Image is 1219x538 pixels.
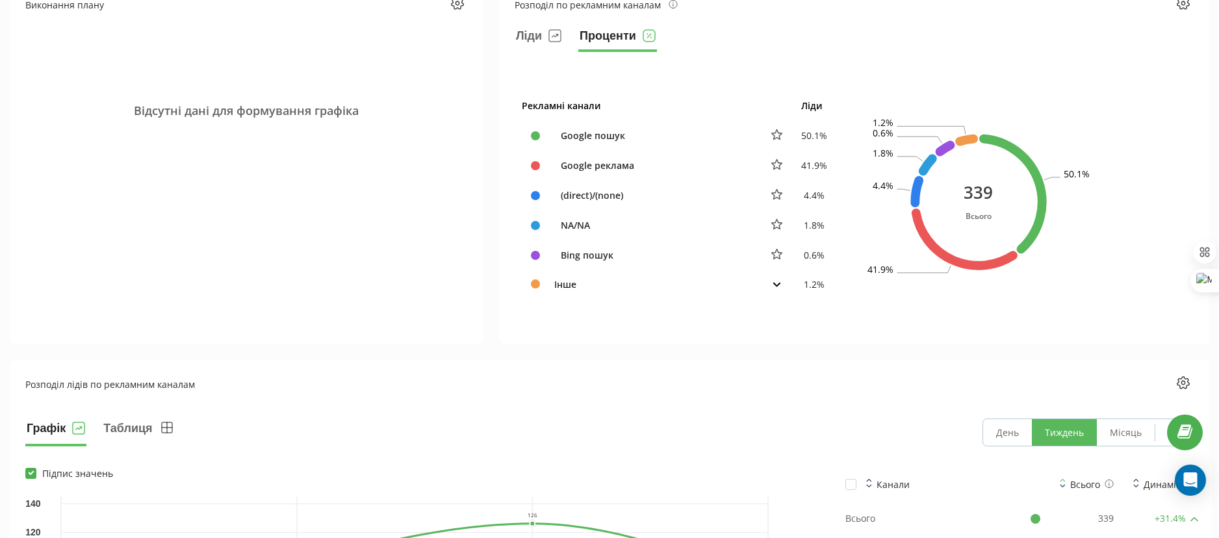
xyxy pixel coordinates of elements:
[873,147,894,159] text: 1.8%
[1060,478,1114,491] div: Всього
[1097,419,1155,446] button: Місяць
[25,527,41,537] text: 120
[515,26,563,52] button: Ліди
[1064,168,1090,180] text: 50.1%
[964,209,993,222] div: Всього
[868,263,894,275] text: 41.9%
[983,419,1032,446] button: День
[794,151,834,181] td: 41.9 %
[794,211,834,240] td: 1.8 %
[964,180,993,203] div: 339
[25,378,195,391] div: Розподіл лідів по рекламним каналам
[1133,478,1200,491] div: Динаміка
[25,26,468,195] div: Відсутні дані для формування графіка
[554,248,753,262] div: Bing пошук
[547,270,760,298] td: Інше
[845,512,1040,525] div: Всього
[25,498,41,509] text: 140
[25,468,113,479] label: Підпис значень
[25,418,86,446] button: Графік
[1175,465,1206,496] div: Open Intercom Messenger
[877,478,910,491] div: Канали
[873,116,894,129] text: 1.2%
[1155,419,1193,446] button: Рік
[554,129,753,142] div: Google пошук
[528,511,537,519] text: 126
[873,179,894,192] text: 4.4%
[1032,419,1097,446] button: Тиждень
[515,90,795,121] th: Рекламні канали
[578,26,657,52] button: Проценти
[873,127,894,139] text: 0.6%
[1060,512,1114,525] div: 339
[554,159,753,172] div: Google реклама
[794,240,834,270] td: 0.6 %
[794,270,834,298] td: 1.2 %
[794,181,834,211] td: 4.4 %
[1155,512,1186,525] span: + 31.4 %
[102,418,175,446] button: Таблиця
[554,218,753,232] div: NA/NA
[554,188,753,202] div: (direct)/(none)
[794,121,834,151] td: 50.1 %
[794,90,834,121] th: Ліди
